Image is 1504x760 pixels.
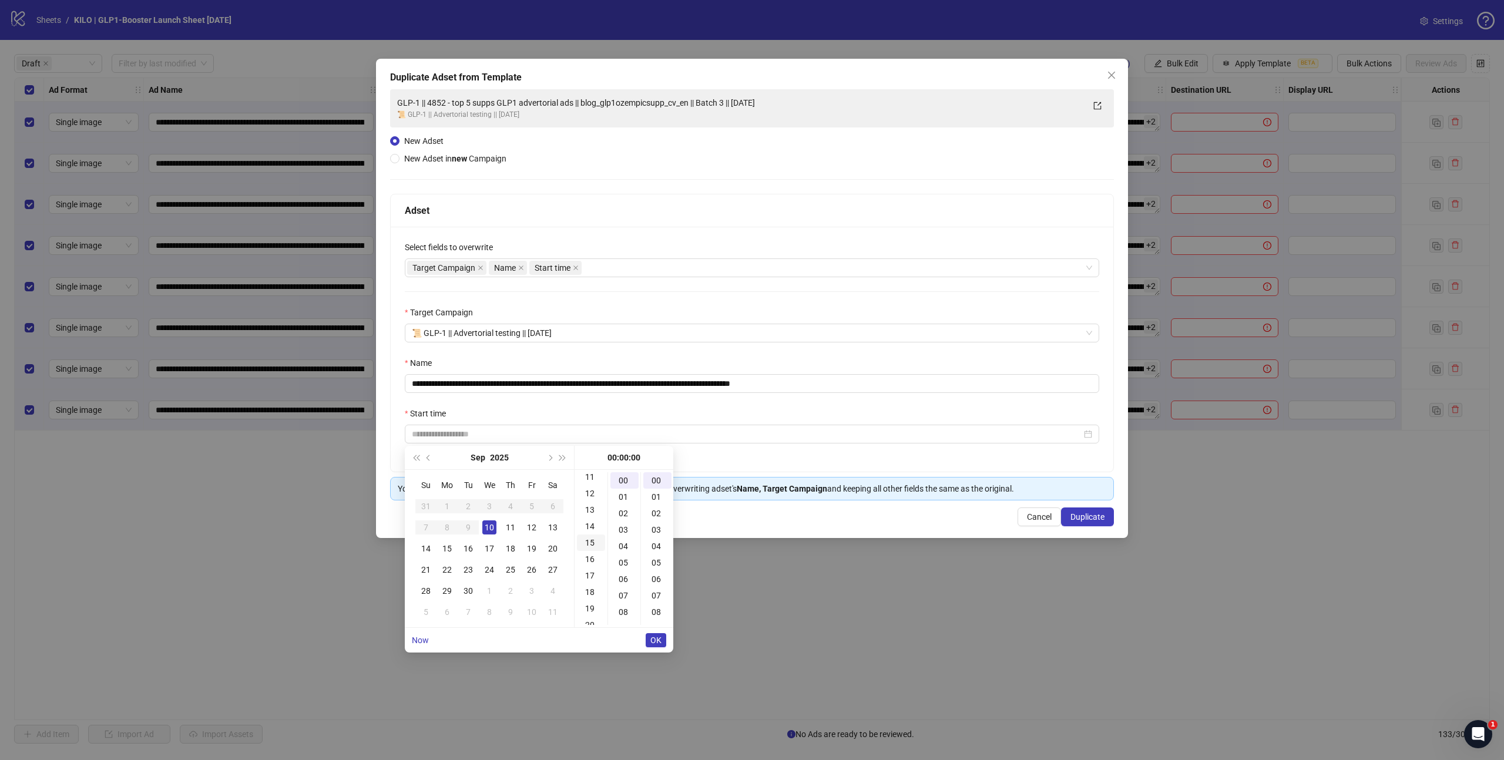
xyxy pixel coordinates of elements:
[419,584,433,598] div: 28
[1102,66,1121,85] button: Close
[437,538,458,559] td: 2025-09-15
[419,605,433,619] div: 5
[1488,720,1498,729] span: 1
[577,502,605,518] div: 13
[419,499,433,513] div: 31
[577,551,605,567] div: 16
[546,542,560,556] div: 20
[437,475,458,496] th: Mo
[482,499,496,513] div: 3
[409,446,422,469] button: Last year (Control + left)
[577,600,605,617] div: 19
[479,580,500,601] td: 2025-10-01
[458,538,479,559] td: 2025-09-16
[1107,70,1116,80] span: close
[525,542,539,556] div: 19
[503,605,518,619] div: 9
[412,428,1082,440] input: Start time
[610,505,639,522] div: 02
[546,605,560,619] div: 11
[546,520,560,534] div: 13
[415,580,437,601] td: 2025-09-28
[458,475,479,496] th: Tu
[405,203,1099,218] div: Adset
[452,154,467,163] strong: new
[458,559,479,580] td: 2025-09-23
[610,604,639,620] div: 08
[546,499,560,513] div: 6
[1027,512,1052,522] span: Cancel
[458,496,479,517] td: 2025-09-02
[503,542,518,556] div: 18
[437,517,458,538] td: 2025-09-08
[556,446,569,469] button: Next year (Control + right)
[412,324,1092,342] span: 📜 GLP-1 || Advertorial testing || 18/06/2025
[525,563,539,577] div: 26
[471,446,485,469] button: Choose a month
[479,538,500,559] td: 2025-09-17
[419,520,433,534] div: 7
[500,559,521,580] td: 2025-09-25
[415,559,437,580] td: 2025-09-21
[479,601,500,623] td: 2025-10-08
[1464,720,1492,748] iframe: Intercom live chat
[610,620,639,637] div: 09
[521,580,542,601] td: 2025-10-03
[529,261,582,275] span: Start time
[643,472,672,489] div: 00
[577,534,605,551] div: 15
[521,538,542,559] td: 2025-09-19
[577,567,605,584] div: 17
[482,520,496,534] div: 10
[440,605,454,619] div: 6
[482,542,496,556] div: 17
[525,520,539,534] div: 12
[440,542,454,556] div: 15
[461,520,475,534] div: 9
[610,587,639,604] div: 07
[646,633,666,647] button: OK
[525,499,539,513] div: 5
[415,496,437,517] td: 2025-08-31
[419,542,433,556] div: 14
[479,559,500,580] td: 2025-09-24
[415,601,437,623] td: 2025-10-05
[610,522,639,538] div: 03
[521,517,542,538] td: 2025-09-12
[490,446,509,469] button: Choose a year
[437,580,458,601] td: 2025-09-29
[542,496,563,517] td: 2025-09-06
[458,517,479,538] td: 2025-09-09
[461,584,475,598] div: 30
[500,496,521,517] td: 2025-09-04
[650,635,662,645] span: OK
[479,496,500,517] td: 2025-09-03
[500,475,521,496] th: Th
[577,469,605,485] div: 11
[525,584,539,598] div: 3
[610,489,639,505] div: 01
[503,563,518,577] div: 25
[577,485,605,502] div: 12
[405,241,501,254] label: Select fields to overwrite
[610,538,639,554] div: 04
[500,601,521,623] td: 2025-10-09
[482,605,496,619] div: 8
[542,475,563,496] th: Sa
[500,580,521,601] td: 2025-10-02
[405,306,481,319] label: Target Campaign
[458,601,479,623] td: 2025-10-07
[397,109,1083,120] div: 📜 GLP-1 || Advertorial testing || [DATE]
[643,538,672,554] div: 04
[397,96,1083,109] div: GLP-1 || 4852 - top 5 supps GLP1 advertorial ads || blog_glp1ozempicsupp_cv_en || Batch 3 || [DATE]
[405,357,439,369] label: Name
[535,261,570,274] span: Start time
[489,261,527,275] span: Name
[390,70,1114,85] div: Duplicate Adset from Template
[546,584,560,598] div: 4
[579,446,669,469] div: 00:00:00
[525,605,539,619] div: 10
[542,538,563,559] td: 2025-09-20
[643,505,672,522] div: 02
[503,584,518,598] div: 2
